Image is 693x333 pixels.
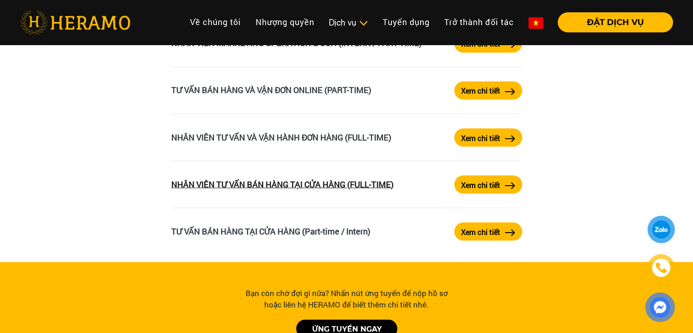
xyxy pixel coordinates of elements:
label: Xem chi tiết [461,179,500,190]
img: arrow [505,182,515,189]
img: vn-flag.png [529,17,543,29]
a: Về chúng tôi [183,12,248,32]
a: TƯ VẤN BÁN HÀNG VÀ VẬN ĐƠN ONLINE (PART-TIME) [171,84,371,95]
a: ĐẶT DỊCH VỤ [550,18,673,26]
img: subToggleIcon [359,19,368,28]
label: Xem chi tiết [461,132,500,143]
label: Xem chi tiết [461,85,500,96]
a: Xem chi tiếtarrow [454,81,522,99]
img: heramo-logo.png [20,10,130,34]
a: Trở thành đối tác [437,12,521,32]
a: Nhượng quyền [248,12,322,32]
img: phone-icon [656,263,666,273]
a: TƯ VẤN BÁN HÀNG TẠI CỬA HÀNG (Part-time / Intern) [171,225,370,236]
img: arrow [505,229,515,236]
img: arrow [505,88,515,95]
a: NHÂN VIÊN TƯ VẤN BÁN HÀNG TẠI CỬA HÀNG (FULL-TIME) [171,178,394,189]
div: Bạn còn chờ đợi gì nữa? Nhấn nút ứng tuyển để nộp hồ sơ hoặc liên hệ HERAMO để biết thêm chi tiết... [240,287,453,310]
a: Xem chi tiếtarrow [454,175,522,193]
a: Xem chi tiếtarrow [454,222,522,240]
button: Xem chi tiết [454,222,522,240]
button: Xem chi tiết [454,128,522,146]
label: Xem chi tiết [461,226,500,237]
a: Tuyển dụng [375,12,437,32]
a: NHÂN VIÊN MARKETING OPERATION & OOH (INTERN / PART-TIME) [171,37,422,48]
a: phone-icon [649,255,673,280]
button: Xem chi tiết [454,175,522,193]
button: ĐẶT DỊCH VỤ [558,12,673,32]
button: Xem chi tiết [454,81,522,99]
a: NHÂN VIÊN TƯ VẤN VÀ VẬN HÀNH ĐƠN HÀNG (FULL-TIME) [171,131,391,142]
a: Xem chi tiếtarrow [454,128,522,146]
img: arrow [505,135,515,142]
div: Dịch vụ [329,16,368,29]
